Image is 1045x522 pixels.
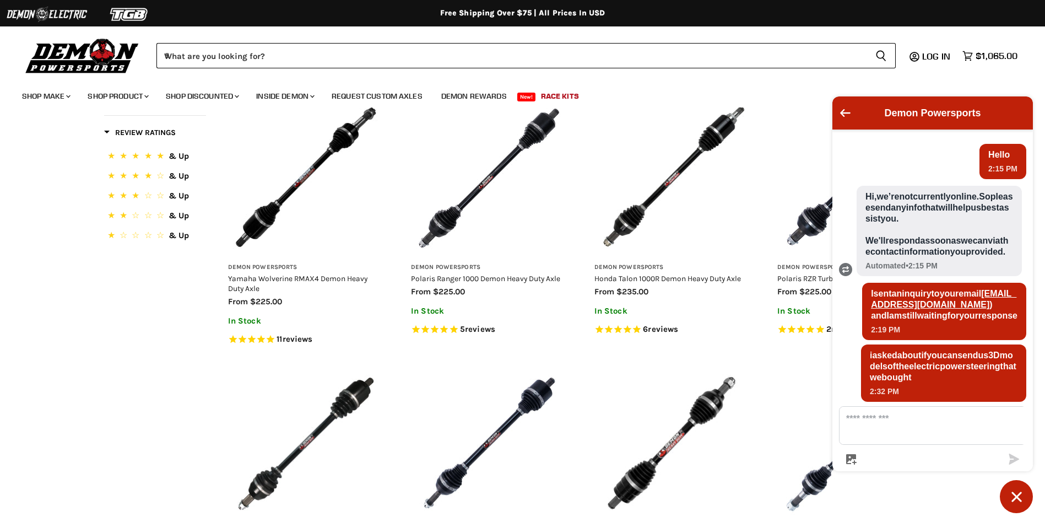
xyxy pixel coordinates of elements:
p: In Stock [777,306,933,316]
p: In Stock [228,316,384,326]
span: 11 reviews [277,335,312,345]
button: Filter by Review Ratings [104,127,176,141]
span: Rated 5.0 out of 5 stars 6 reviews [594,324,750,336]
img: Polaris Sportsman 850 Demon Heavy Duty Axle [228,365,384,521]
a: Shop Make [14,85,77,107]
span: $225.00 [433,287,465,297]
span: reviews [648,325,678,335]
h3: Demon Powersports [777,263,933,272]
inbox-online-store-chat: Shopify online store chat [829,96,1036,513]
a: Race Kits [533,85,587,107]
span: $235.00 [616,287,648,297]
div: Free Shipping Over $75 | All Prices In USD [82,8,963,18]
a: Log in [917,51,957,61]
span: from [228,297,248,306]
span: Log in [922,51,950,62]
span: & Up [169,211,189,220]
a: Shop Product [79,85,155,107]
button: 1 Star. [105,229,205,245]
span: reviews [465,325,495,335]
span: & Up [169,171,189,181]
span: from [594,287,614,297]
a: Inside Demon [248,85,321,107]
ul: Main menu [14,80,1015,107]
button: 5 Stars. [105,149,205,165]
span: & Up [169,151,189,161]
input: When autocomplete results are available use up and down arrows to review and enter to select [156,43,867,68]
span: Rated 5.0 out of 5 stars 11 reviews [228,334,384,346]
span: Review Ratings [104,128,176,137]
span: $225.00 [250,297,282,306]
a: Demon Rewards [433,85,515,107]
span: 5 reviews [460,325,495,335]
span: & Up [169,230,189,240]
h3: Demon Powersports [594,263,750,272]
p: In Stock [594,306,750,316]
img: Polaris Sportsman 570 Demon Heavy Duty Axle [411,365,567,521]
a: Request Custom Axles [323,85,431,107]
span: from [411,287,431,297]
img: Honda Pioneer 500 Demon Heavy Duty Axle [777,365,933,521]
span: & Up [169,191,189,201]
span: $225.00 [799,287,831,297]
span: Rated 5.0 out of 5 stars 2 reviews [777,324,933,336]
a: $1,065.00 [957,48,1023,64]
button: 4 Stars. [105,169,205,185]
span: Rated 5.0 out of 5 stars 5 reviews [411,324,567,336]
img: TGB Logo 2 [88,4,171,25]
h3: Demon Powersports [411,263,567,272]
button: 2 Stars. [105,209,205,225]
p: In Stock [411,306,567,316]
h3: Demon Powersports [228,263,384,272]
a: Polaris Ranger 1000 Demon Heavy Duty Axle [411,274,560,283]
img: Yamaha Wolverine RMAX4 Demon Heavy Duty Axle [228,99,384,255]
img: Polaris RZR Turbo Demon Heavy Duty Axle [777,99,933,255]
img: Demon Powersports [22,36,143,75]
a: Shop Discounted [158,85,246,107]
img: Honda TRX420 Demon Heavy Duty Axle [594,365,750,521]
span: New! [517,93,536,101]
form: Product [156,43,896,68]
span: 2 reviews [826,325,862,335]
a: Yamaha Wolverine RMAX4 Demon Heavy Duty Axle [228,274,367,293]
span: 6 reviews [643,325,678,335]
img: Honda Talon 1000R Demon Heavy Duty Axle [594,99,750,255]
img: Demon Electric Logo 2 [6,4,88,25]
button: 3 Stars. [105,189,205,205]
span: from [777,287,797,297]
span: reviews [283,335,313,345]
img: Polaris Ranger 1000 Demon Heavy Duty Axle [411,99,567,255]
button: Search [867,43,896,68]
a: Honda Talon 1000R Demon Heavy Duty Axle [594,274,741,283]
span: $1,065.00 [976,51,1017,61]
a: Polaris RZR Turbo Demon Heavy Duty Axle [777,274,919,283]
